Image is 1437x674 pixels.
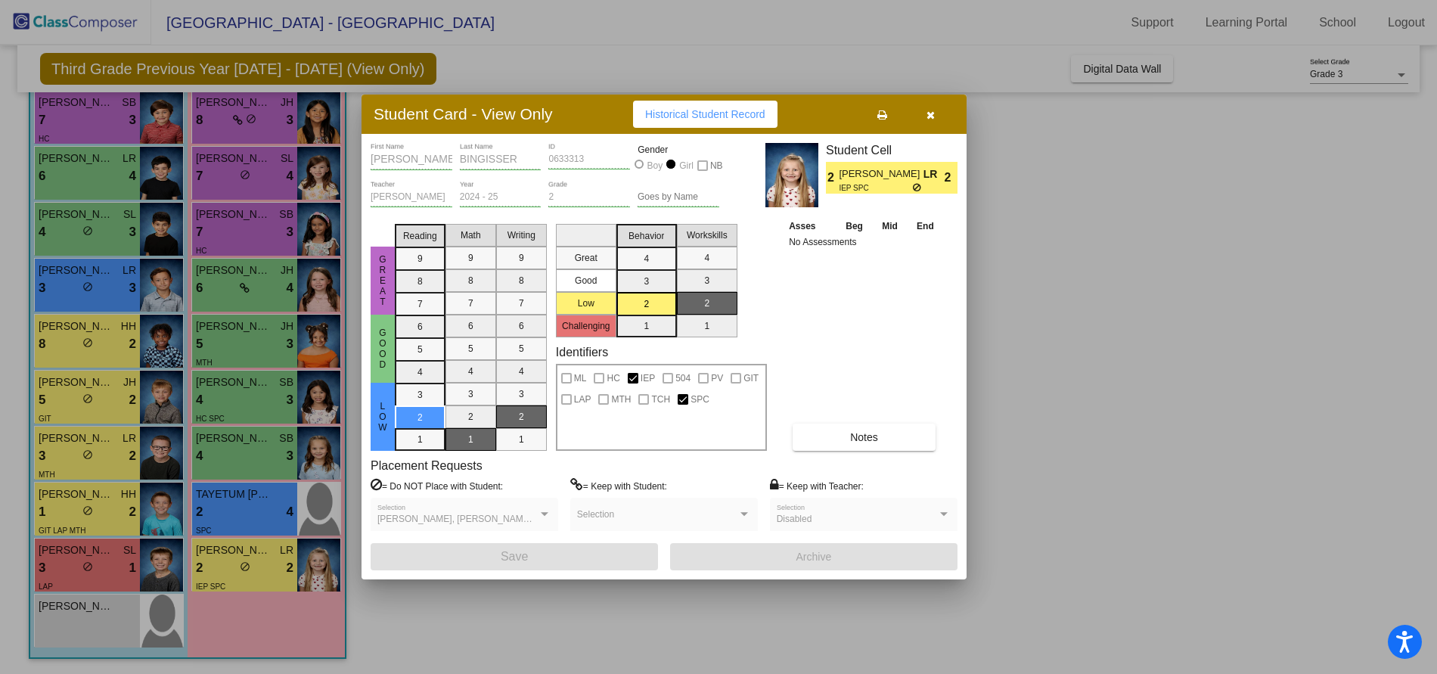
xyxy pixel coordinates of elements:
span: Disabled [777,514,812,524]
span: NB [710,157,723,175]
input: year [460,192,542,203]
span: 2 [945,169,957,187]
span: Notes [850,431,878,443]
button: Historical Student Record [633,101,777,128]
th: Mid [873,218,907,235]
span: TCH [651,390,670,408]
span: SPC [691,390,709,408]
span: IEP SPC [839,182,912,194]
div: Girl [678,159,694,172]
button: Archive [670,543,957,570]
div: Boy [647,159,663,172]
span: IEP [641,369,655,387]
label: = Keep with Student: [570,478,667,493]
span: GIT [743,369,759,387]
button: Notes [793,424,936,451]
span: LAP [574,390,591,408]
span: Historical Student Record [645,108,765,120]
td: No Assessments [785,235,944,250]
mat-label: Gender [638,143,719,157]
label: = Do NOT Place with Student: [371,478,503,493]
h3: Student Card - View Only [374,104,553,123]
span: Good [376,328,390,370]
h3: Student Cell [826,143,957,157]
span: HC [607,369,619,387]
span: PV [711,369,723,387]
button: Save [371,543,658,570]
span: [PERSON_NAME], [PERSON_NAME], [PERSON_NAME] [377,514,611,524]
span: Great [376,254,390,307]
span: ML [574,369,587,387]
span: MTH [611,390,631,408]
span: Archive [796,551,832,563]
span: LR [923,166,945,182]
input: teacher [371,192,452,203]
input: goes by name [638,192,719,203]
span: 504 [675,369,691,387]
input: Enter ID [548,154,630,165]
span: [PERSON_NAME] [839,166,923,182]
th: Beg [836,218,872,235]
th: Asses [785,218,836,235]
span: 2 [826,169,839,187]
label: = Keep with Teacher: [770,478,864,493]
span: Save [501,550,528,563]
label: Identifiers [556,345,608,359]
span: Low [376,401,390,433]
label: Placement Requests [371,458,483,473]
input: grade [548,192,630,203]
th: End [907,218,943,235]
